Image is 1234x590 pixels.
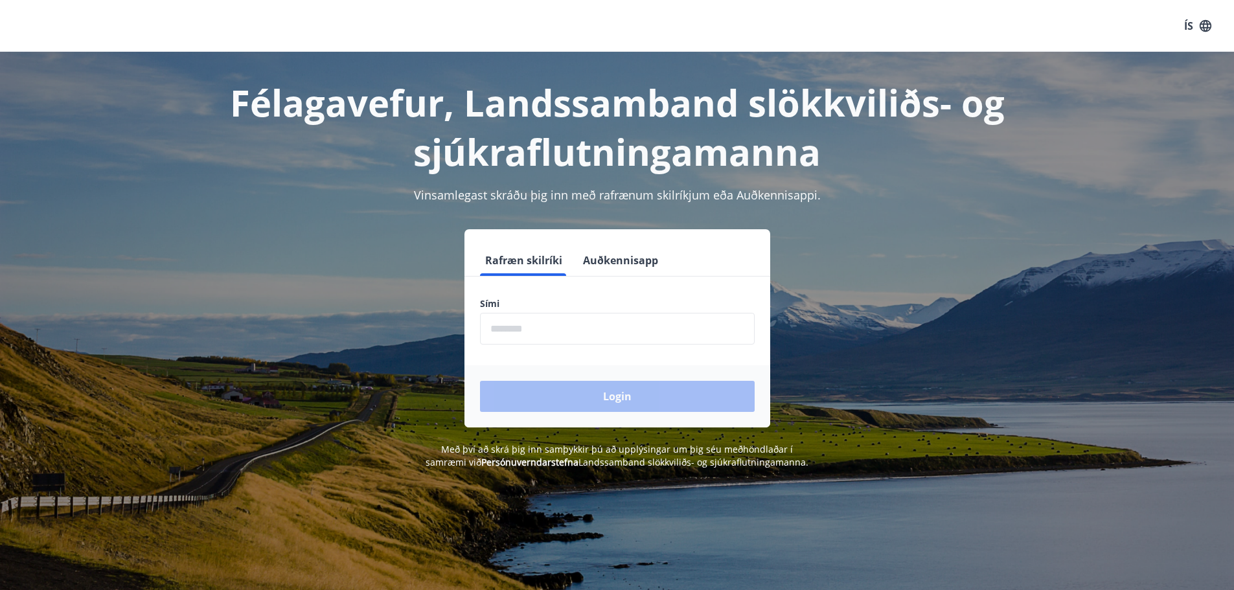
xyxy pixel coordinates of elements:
[166,78,1068,176] h1: Félagavefur, Landssamband slökkviliðs- og sjúkraflutningamanna
[480,245,567,276] button: Rafræn skilríki
[480,297,755,310] label: Sími
[414,187,821,203] span: Vinsamlegast skráðu þig inn með rafrænum skilríkjum eða Auðkennisappi.
[426,443,808,468] span: Með því að skrá þig inn samþykkir þú að upplýsingar um þig séu meðhöndlaðar í samræmi við Landssa...
[1177,14,1218,38] button: ÍS
[481,456,578,468] a: Persónuverndarstefna
[578,245,663,276] button: Auðkennisapp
